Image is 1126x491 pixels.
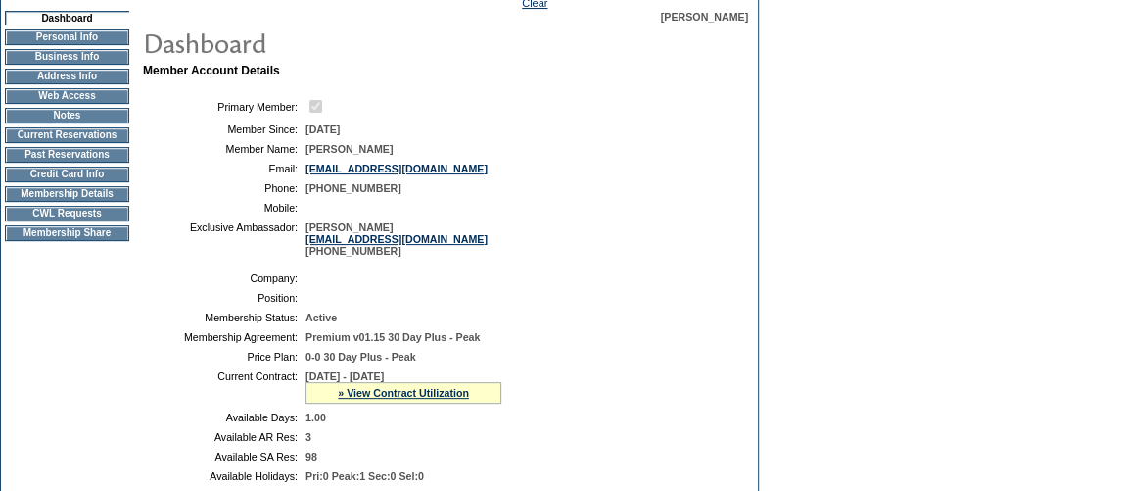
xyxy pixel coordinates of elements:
[5,88,129,104] td: Web Access
[305,143,393,155] span: [PERSON_NAME]
[305,351,416,363] span: 0-0 30 Day Plus - Peak
[151,182,298,194] td: Phone:
[305,331,480,343] span: Premium v01.15 30 Day Plus - Peak
[5,108,129,123] td: Notes
[151,97,298,116] td: Primary Member:
[305,451,317,463] span: 98
[151,292,298,304] td: Position:
[151,351,298,363] td: Price Plan:
[305,233,488,245] a: [EMAIL_ADDRESS][DOMAIN_NAME]
[305,431,311,443] span: 3
[151,143,298,155] td: Member Name:
[5,147,129,163] td: Past Reservations
[151,272,298,284] td: Company:
[151,412,298,423] td: Available Days:
[305,123,340,135] span: [DATE]
[305,163,488,174] a: [EMAIL_ADDRESS][DOMAIN_NAME]
[305,182,401,194] span: [PHONE_NUMBER]
[661,11,748,23] span: [PERSON_NAME]
[5,11,129,25] td: Dashboard
[305,412,326,423] span: 1.00
[151,221,298,257] td: Exclusive Ambassador:
[5,225,129,241] td: Membership Share
[142,23,534,62] img: pgTtlDashboard.gif
[151,163,298,174] td: Email:
[5,186,129,202] td: Membership Details
[151,370,298,404] td: Current Contract:
[151,470,298,482] td: Available Holidays:
[5,167,129,182] td: Credit Card Info
[305,221,488,257] span: [PERSON_NAME] [PHONE_NUMBER]
[305,470,424,482] span: Pri:0 Peak:1 Sec:0 Sel:0
[5,49,129,65] td: Business Info
[151,331,298,343] td: Membership Agreement:
[5,69,129,84] td: Address Info
[305,312,337,323] span: Active
[151,431,298,443] td: Available AR Res:
[151,123,298,135] td: Member Since:
[143,64,280,77] b: Member Account Details
[5,206,129,221] td: CWL Requests
[5,29,129,45] td: Personal Info
[151,202,298,214] td: Mobile:
[338,387,469,399] a: » View Contract Utilization
[5,127,129,143] td: Current Reservations
[305,370,384,382] span: [DATE] - [DATE]
[151,451,298,463] td: Available SA Res:
[151,312,298,323] td: Membership Status:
